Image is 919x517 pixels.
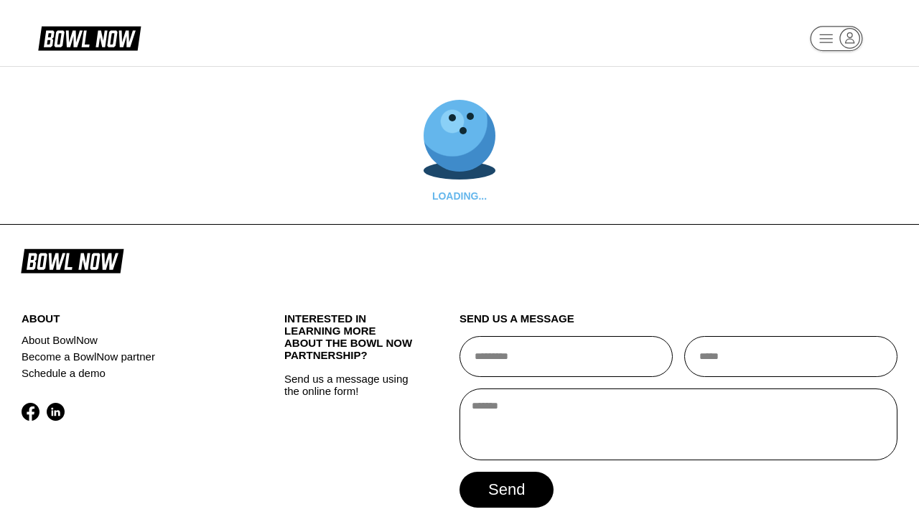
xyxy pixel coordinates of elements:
div: send us a message [459,312,897,336]
a: Schedule a demo [22,365,241,381]
a: Become a BowlNow partner [22,348,241,365]
div: LOADING... [424,190,495,202]
button: send [459,472,554,508]
div: INTERESTED IN LEARNING MORE ABOUT THE BOWL NOW PARTNERSHIP? [284,312,416,373]
a: About BowlNow [22,332,241,348]
div: about [22,312,241,332]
